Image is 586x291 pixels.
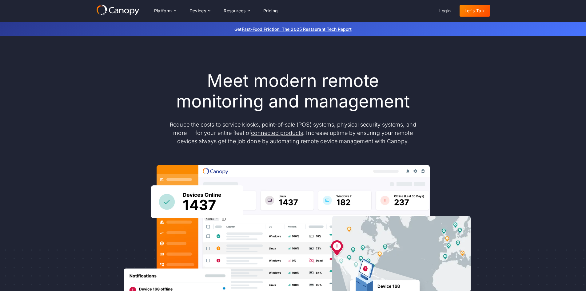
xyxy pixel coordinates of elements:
a: Let's Talk [460,5,490,17]
div: Platform [149,5,181,17]
h1: Meet modern remote monitoring and management [164,71,422,112]
a: Fast-Food Friction: The 2025 Restaurant Tech Report [242,26,352,32]
a: Login [434,5,456,17]
div: Platform [154,9,172,13]
div: Devices [185,5,215,17]
img: Canopy sees how many devices are online [151,185,243,218]
div: Devices [189,9,206,13]
p: Reduce the costs to service kiosks, point-of-sale (POS) systems, physical security systems, and m... [164,120,422,145]
div: Resources [219,5,254,17]
div: Resources [224,9,246,13]
a: Pricing [258,5,283,17]
p: Get [142,26,444,32]
a: connected products [251,130,303,136]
